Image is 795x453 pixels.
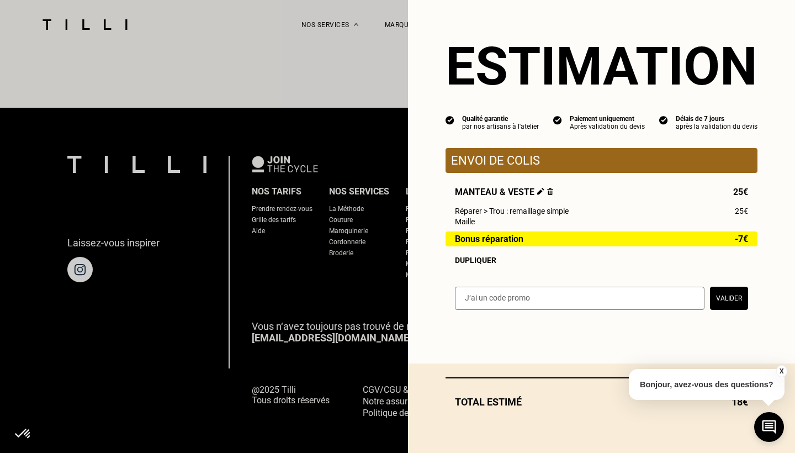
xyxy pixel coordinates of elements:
section: Estimation [446,35,757,97]
img: icon list info [446,115,454,125]
img: icon list info [553,115,562,125]
div: Délais de 7 jours [676,115,757,123]
span: Manteau & veste [455,187,553,197]
input: J‘ai un code promo [455,287,704,310]
img: icon list info [659,115,668,125]
p: Envoi de colis [451,154,752,167]
span: -7€ [735,234,748,244]
button: Valider [710,287,748,310]
img: Éditer [537,188,544,195]
div: Total estimé [446,396,757,408]
span: Maille [455,217,475,226]
div: Après validation du devis [570,123,645,130]
div: par nos artisans à l'atelier [462,123,539,130]
div: Qualité garantie [462,115,539,123]
span: 25€ [735,207,748,215]
div: Paiement uniquement [570,115,645,123]
div: après la validation du devis [676,123,757,130]
span: 25€ [733,187,748,197]
div: Dupliquer [455,256,748,265]
span: Réparer > Trou : remaillage simple [455,207,569,215]
button: X [776,365,787,377]
img: Supprimer [547,188,553,195]
span: Bonus réparation [455,234,523,244]
p: Bonjour, avez-vous des questions? [629,369,785,400]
